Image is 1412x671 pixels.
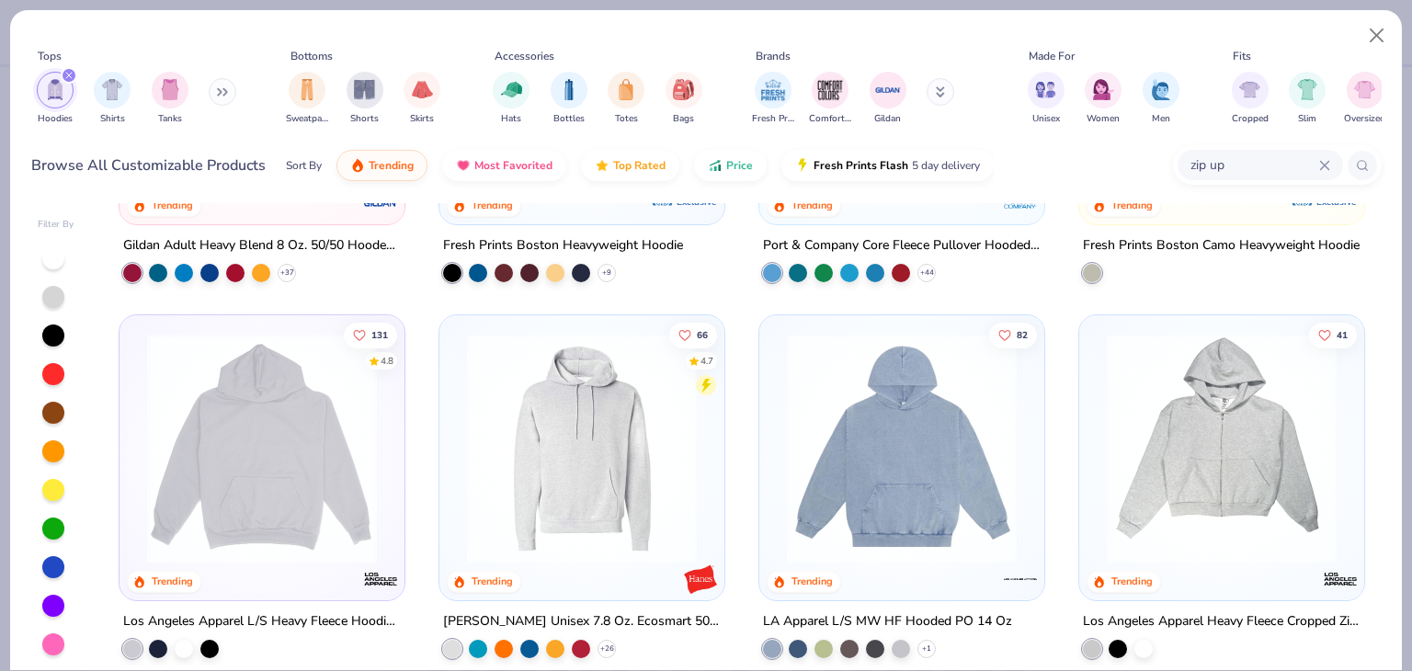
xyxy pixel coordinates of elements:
[694,150,767,181] button: Price
[759,76,787,104] img: Fresh Prints Image
[616,79,636,100] img: Totes Image
[474,158,552,173] span: Most Favorited
[1093,79,1114,100] img: Women Image
[1143,72,1179,126] button: filter button
[666,72,702,126] button: filter button
[814,158,908,173] span: Fresh Prints Flash
[1028,72,1065,126] button: filter button
[1151,79,1171,100] img: Men Image
[1297,79,1317,100] img: Slim Image
[1354,79,1375,100] img: Oversized Image
[756,48,791,64] div: Brands
[404,72,440,126] button: filter button
[100,112,125,126] span: Shirts
[581,150,679,181] button: Top Rated
[912,155,980,176] span: 5 day delivery
[1232,72,1269,126] div: filter for Cropped
[37,72,74,126] button: filter button
[31,154,266,176] div: Browse All Customizable Products
[442,150,566,181] button: Most Favorited
[1143,72,1179,126] div: filter for Men
[369,158,414,173] span: Trending
[286,72,328,126] div: filter for Sweatpants
[456,158,471,173] img: most_fav.gif
[809,72,851,126] div: filter for Comfort Colors
[158,112,182,126] span: Tanks
[1239,79,1260,100] img: Cropped Image
[1232,112,1269,126] span: Cropped
[347,72,383,126] button: filter button
[102,79,123,100] img: Shirts Image
[495,48,554,64] div: Accessories
[559,79,579,100] img: Bottles Image
[1344,112,1385,126] span: Oversized
[350,158,365,173] img: trending.gif
[809,72,851,126] button: filter button
[1085,72,1122,126] div: filter for Women
[94,72,131,126] button: filter button
[752,72,794,126] button: filter button
[501,79,522,100] img: Hats Image
[152,72,188,126] div: filter for Tanks
[38,112,73,126] span: Hoodies
[752,72,794,126] div: filter for Fresh Prints
[38,48,62,64] div: Tops
[404,72,440,126] div: filter for Skirts
[1189,154,1319,176] input: Try "T-Shirt"
[412,79,433,100] img: Skirts Image
[809,112,851,126] span: Comfort Colors
[608,72,644,126] div: filter for Totes
[551,72,587,126] button: filter button
[493,72,529,126] button: filter button
[37,72,74,126] div: filter for Hoodies
[553,112,585,126] span: Bottles
[286,157,322,174] div: Sort By
[1298,112,1316,126] span: Slim
[290,48,333,64] div: Bottoms
[1289,72,1326,126] button: filter button
[152,72,188,126] button: filter button
[354,79,375,100] img: Shorts Image
[608,72,644,126] button: filter button
[874,76,902,104] img: Gildan Image
[673,112,694,126] span: Bags
[795,158,810,173] img: flash.gif
[347,72,383,126] div: filter for Shorts
[160,79,180,100] img: Tanks Image
[38,218,74,232] div: Filter By
[493,72,529,126] div: filter for Hats
[286,112,328,126] span: Sweatpants
[1035,79,1056,100] img: Unisex Image
[816,76,844,104] img: Comfort Colors Image
[673,79,693,100] img: Bags Image
[350,112,379,126] span: Shorts
[1360,18,1395,53] button: Close
[1232,72,1269,126] button: filter button
[1344,72,1385,126] div: filter for Oversized
[874,112,901,126] span: Gildan
[1028,72,1065,126] div: filter for Unisex
[45,79,65,100] img: Hoodies Image
[501,112,521,126] span: Hats
[1087,112,1120,126] span: Women
[752,112,794,126] span: Fresh Prints
[781,150,994,181] button: Fresh Prints Flash5 day delivery
[870,72,906,126] div: filter for Gildan
[595,158,609,173] img: TopRated.gif
[286,72,328,126] button: filter button
[336,150,427,181] button: Trending
[615,112,638,126] span: Totes
[870,72,906,126] button: filter button
[1289,72,1326,126] div: filter for Slim
[297,79,317,100] img: Sweatpants Image
[1029,48,1075,64] div: Made For
[726,158,753,173] span: Price
[551,72,587,126] div: filter for Bottles
[1344,72,1385,126] button: filter button
[1032,112,1060,126] span: Unisex
[666,72,702,126] div: filter for Bags
[1233,48,1251,64] div: Fits
[613,158,666,173] span: Top Rated
[1152,112,1170,126] span: Men
[94,72,131,126] div: filter for Shirts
